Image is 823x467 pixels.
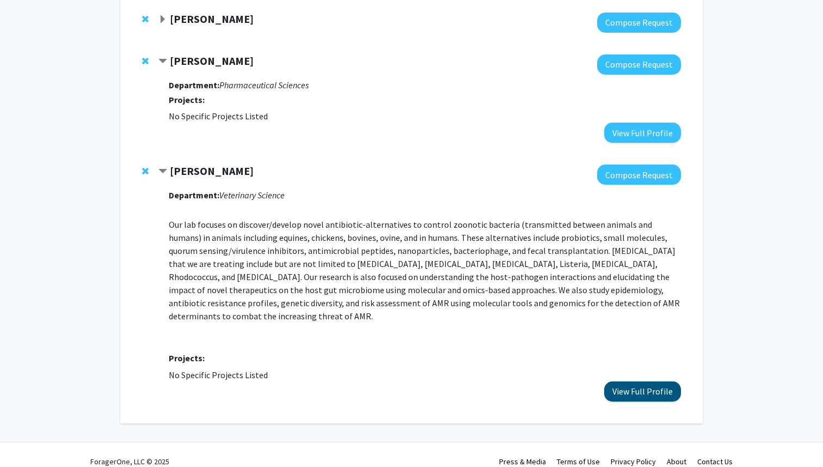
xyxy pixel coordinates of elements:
span: Remove Joseph Chappell from bookmarks [142,57,149,65]
a: Privacy Policy [611,457,656,466]
span: Contract Joseph Chappell Bookmark [158,57,167,66]
strong: [PERSON_NAME] [170,164,254,178]
iframe: Chat [8,418,46,459]
i: Veterinary Science [219,190,285,201]
strong: Projects: [169,94,205,105]
strong: Projects: [169,353,205,363]
span: Remove Yosra Mohamed from bookmarks [142,167,149,175]
span: Expand Sybil Gotsch Bookmark [158,15,167,24]
span: No Specific Projects Listed [169,369,268,380]
button: Compose Request to Yosra Mohamed [597,165,681,185]
a: Press & Media [499,457,546,466]
a: Contact Us [697,457,733,466]
span: Remove Sybil Gotsch from bookmarks [142,15,149,23]
strong: [PERSON_NAME] [170,12,254,26]
strong: [PERSON_NAME] [170,54,254,68]
button: Compose Request to Sybil Gotsch [597,13,681,33]
span: Contract Yosra Mohamed Bookmark [158,167,167,176]
strong: Department: [169,190,219,201]
button: Compose Request to Joseph Chappell [597,54,681,75]
p: Our lab focuses on discover/develop novel antibiotic-alternatives to control zoonotic bacteria (t... [169,218,681,323]
a: Terms of Use [557,457,600,466]
span: No Specific Projects Listed [169,111,268,122]
i: Pharmaceutical Sciences [219,80,309,90]
button: View Full Profile [604,381,681,402]
strong: Department: [169,80,219,90]
a: About [667,457,686,466]
button: View Full Profile [604,123,681,143]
